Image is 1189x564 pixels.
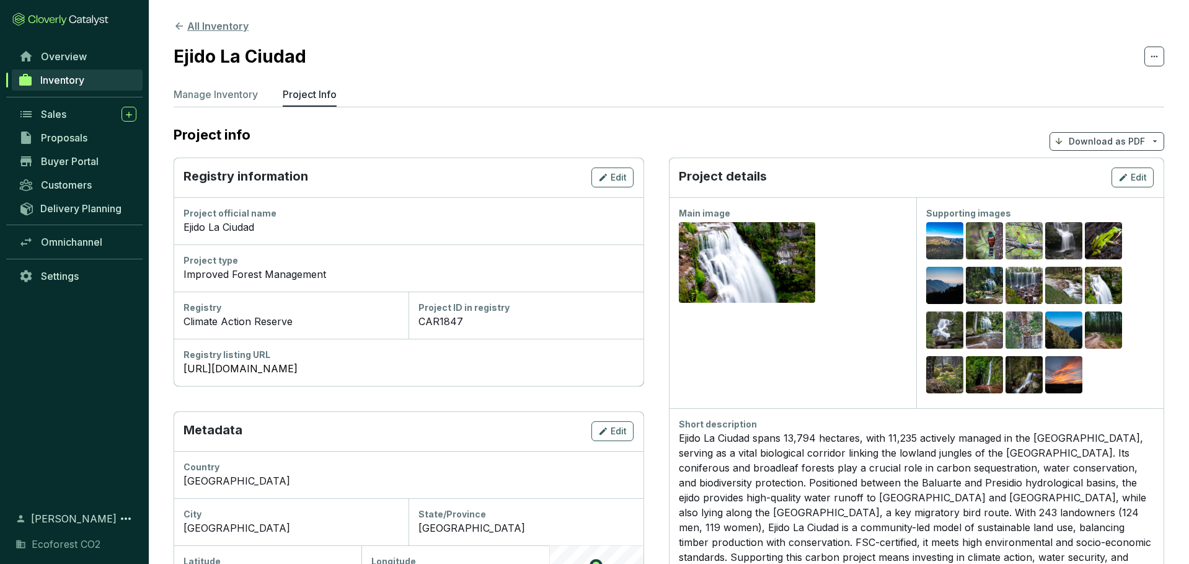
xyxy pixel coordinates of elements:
div: Registry listing URL [183,349,634,361]
p: Metadata [183,421,242,441]
p: Project details [679,168,767,187]
button: Edit [1112,168,1154,187]
div: Ejido La Ciudad [183,220,634,235]
div: [GEOGRAPHIC_DATA] [418,521,634,535]
span: Delivery Planning [40,202,122,215]
span: Buyer Portal [41,155,99,168]
div: Improved Forest Management [183,267,634,282]
button: Edit [591,421,634,441]
div: Supporting images [926,207,1154,220]
span: Edit [611,425,627,437]
a: Sales [12,104,143,125]
div: Short description [679,418,1154,431]
div: State/Province [418,508,634,521]
div: Climate Action Reserve [183,314,399,329]
a: Settings [12,266,143,287]
div: Project official name [183,207,634,220]
div: Project ID in registry [418,302,634,314]
span: Omnichannel [41,236,102,248]
span: Edit [611,171,627,184]
a: [URL][DOMAIN_NAME] [183,361,634,376]
div: CAR1847 [418,314,634,329]
span: [PERSON_NAME] [31,511,117,526]
div: Project type [183,254,634,267]
span: Edit [1131,171,1147,184]
span: Inventory [40,74,84,86]
p: Download as PDF [1069,135,1145,148]
div: City [183,508,399,521]
span: Overview [41,50,87,63]
p: Project Info [283,87,337,102]
button: Edit [591,168,634,187]
span: Proposals [41,132,87,144]
div: [GEOGRAPHIC_DATA] [183,521,399,535]
a: Buyer Portal [12,151,143,172]
span: Settings [41,270,79,282]
a: Inventory [12,69,143,91]
div: Main image [679,207,906,220]
div: [GEOGRAPHIC_DATA] [183,473,634,488]
span: Sales [41,108,66,120]
a: Omnichannel [12,231,143,253]
span: Customers [41,179,92,191]
h2: Ejido La Ciudad [174,43,306,69]
span: Ecoforest CO2 [32,537,100,552]
div: Country [183,461,634,473]
h2: Project info [174,127,263,143]
a: Proposals [12,127,143,148]
p: Registry information [183,168,308,187]
a: Delivery Planning [12,198,143,218]
div: Registry [183,302,399,314]
p: Manage Inventory [174,87,258,102]
button: All Inventory [174,19,249,34]
a: Customers [12,174,143,195]
a: Overview [12,46,143,67]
